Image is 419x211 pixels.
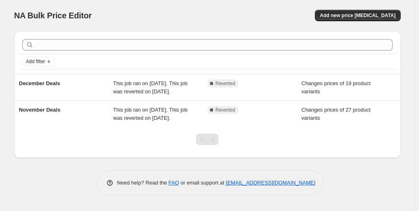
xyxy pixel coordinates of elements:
[315,10,400,21] button: Add new price [MEDICAL_DATA]
[226,180,315,186] a: [EMAIL_ADDRESS][DOMAIN_NAME]
[301,107,371,121] span: Changes prices of 27 product variants
[22,57,55,66] button: Add filter
[117,180,169,186] span: Need help? Read the
[320,12,395,19] span: Add new price [MEDICAL_DATA]
[14,11,92,20] span: NA Bulk Price Editor
[19,107,61,113] span: November Deals
[168,180,179,186] a: FAQ
[113,107,188,121] span: This job ran on [DATE]. This job was reverted on [DATE].
[179,180,226,186] span: or email support at
[216,107,236,113] span: Reverted
[216,80,236,87] span: Reverted
[196,134,218,145] nav: Pagination
[19,80,60,86] span: December Deals
[113,80,188,95] span: This job ran on [DATE]. This job was reverted on [DATE].
[26,58,45,65] span: Add filter
[301,80,371,95] span: Changes prices of 19 product variants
